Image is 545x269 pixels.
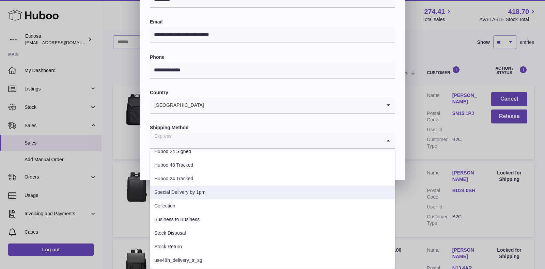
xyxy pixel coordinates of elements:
input: Search for option [204,97,381,113]
label: Country [150,89,395,96]
li: Collection [150,199,395,213]
li: Huboo 48 Tracked [150,158,395,172]
li: Huboo 24 Tracked [150,172,395,186]
div: Search for option [150,133,395,149]
li: Special Delivery by 1pm [150,186,395,199]
div: Search for option [150,97,395,114]
span: [GEOGRAPHIC_DATA] [150,97,204,113]
li: Huboo 24 Signed [150,145,395,158]
li: Stock Disposal [150,226,395,240]
label: Email [150,19,395,25]
label: Shipping Method [150,124,395,131]
li: Business to Business [150,213,395,226]
li: Stock Return [150,240,395,254]
label: Phone [150,54,395,61]
li: use48h_delivery_tr_sg [150,254,395,267]
input: Search for option [150,133,381,148]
